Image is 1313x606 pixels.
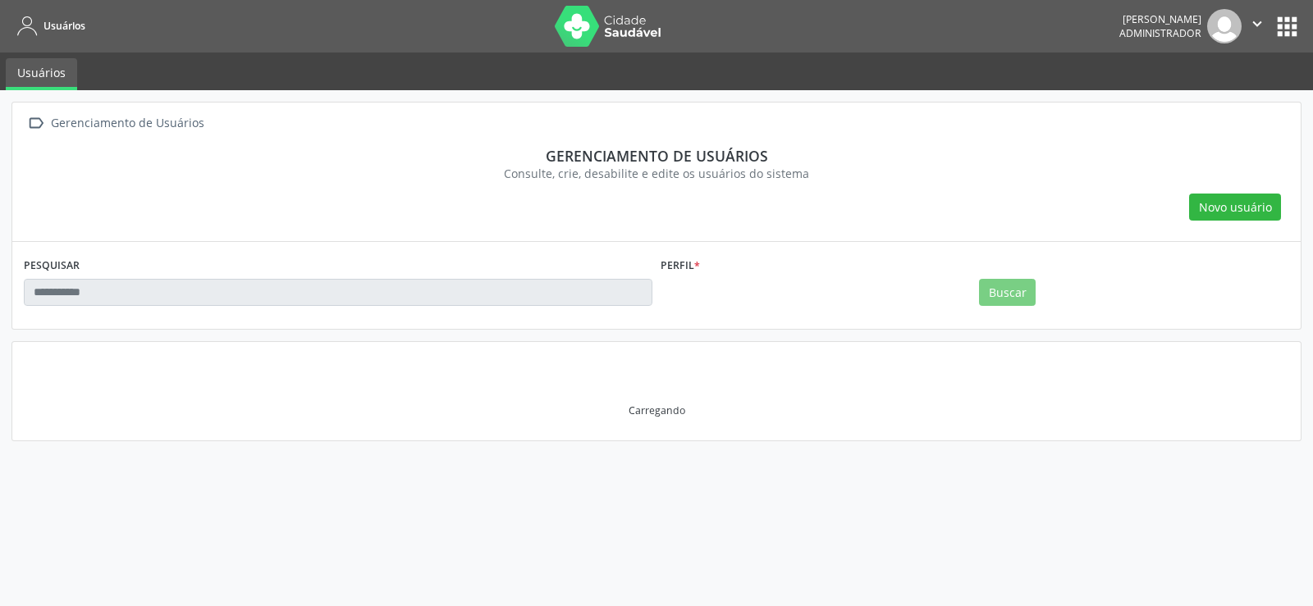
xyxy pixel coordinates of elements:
div: Gerenciamento de Usuários [48,112,207,135]
div: Gerenciamento de usuários [35,147,1278,165]
button: Buscar [979,279,1036,307]
a: Usuários [6,58,77,90]
i:  [1248,15,1266,33]
img: img [1207,9,1242,43]
button: Novo usuário [1189,194,1281,221]
div: Carregando [629,403,685,417]
i:  [24,112,48,135]
button: apps [1273,12,1302,41]
span: Novo usuário [1199,198,1272,216]
div: [PERSON_NAME] [1119,12,1201,26]
span: Administrador [1119,26,1201,40]
label: PESQUISAR [24,253,80,279]
div: Consulte, crie, desabilite e edite os usuários do sistema [35,165,1278,182]
button:  [1242,9,1273,43]
span: Usuários [43,19,85,33]
a:  Gerenciamento de Usuários [24,112,207,135]
a: Usuários [11,12,85,39]
label: Perfil [661,253,700,279]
